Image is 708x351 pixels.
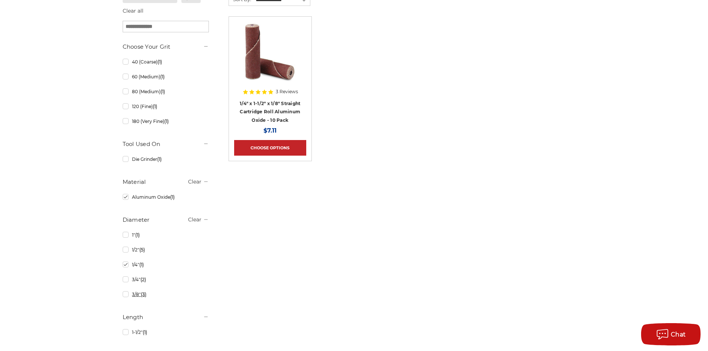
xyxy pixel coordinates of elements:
a: 1-1/2" [123,326,209,339]
span: $7.11 [264,127,277,134]
span: (1) [135,232,140,238]
span: Chat [671,331,686,338]
span: (1) [170,194,175,200]
span: (1) [158,59,162,65]
a: Clear all [123,7,143,14]
a: 1/2" [123,243,209,256]
span: (3) [141,292,146,297]
a: 180 (Very Fine) [123,115,209,128]
h5: Length [123,313,209,322]
a: 1/4" x 1-1/2" x 1/8" Straight Cartridge Roll Aluminum Oxide - 10 Pack [240,101,300,123]
a: 120 (Fine) [123,100,209,113]
h5: Tool Used On [123,140,209,149]
span: (1) [160,74,165,79]
h5: Material [123,178,209,186]
span: (1) [161,89,165,94]
h5: Choose Your Grit [123,42,209,51]
a: 60 (Medium) [123,70,209,83]
img: Cartridge Roll 1/4" x 1-1/2" x 1/8" Straight [240,22,300,81]
a: 1/4" [123,258,209,271]
a: 1" [123,228,209,241]
button: Chat [641,323,701,345]
a: Clear [188,216,201,222]
a: 80 (Medium) [123,85,209,98]
span: (1) [139,262,144,267]
a: Die Grinder [123,153,209,166]
span: (1) [153,104,157,109]
a: Choose Options [234,140,306,156]
a: Cartridge Roll 1/4" x 1-1/2" x 1/8" Straight [234,22,306,94]
span: (1) [157,156,162,162]
span: (5) [139,247,145,253]
h5: Diameter [123,215,209,224]
a: 3/4" [123,273,209,286]
span: (1) [143,329,147,335]
a: 3/8" [123,288,209,301]
a: 40 (Coarse) [123,55,209,68]
span: (1) [164,118,169,124]
span: (2) [140,277,146,282]
a: Aluminum Oxide [123,191,209,204]
a: Clear [188,178,201,185]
